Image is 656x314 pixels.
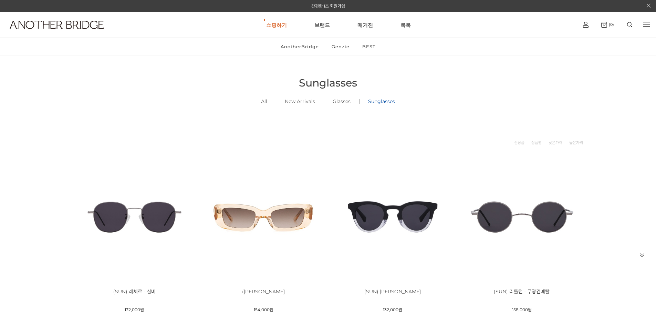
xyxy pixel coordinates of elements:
img: cart [601,22,607,28]
span: 154,000원 [254,307,273,312]
a: (0) [601,22,614,28]
a: logo [3,21,102,46]
a: 쇼핑하기 [266,12,287,37]
img: logo [10,21,104,29]
span: 132,000원 [125,307,144,312]
a: ([PERSON_NAME] [242,289,285,294]
img: 카르시 선글라스 - 모던한 베이지 색상, 스타일리시한 여름 패션 아이템 이미지 [201,155,326,279]
a: 매거진 [357,12,373,37]
a: (SUN) 리틀턴 - 무광건메탈 [494,289,550,294]
a: 브랜드 [314,12,330,37]
span: 132,000원 [383,307,402,312]
img: (SUN) 문 - 하프하프 - 세련된 디자인의 여름 스타일 완성 썬글라스 이미지 [331,155,455,279]
a: BEST [356,38,381,55]
a: (SUN) [PERSON_NAME] [364,289,421,294]
a: AnotherBridge [275,38,325,55]
a: Sunglasses [360,90,404,113]
a: New Arrivals [276,90,324,113]
a: (SUN) 레체로 - 실버 [113,289,156,294]
img: cart [583,22,589,28]
span: Sunglasses [299,77,357,89]
span: (0) [607,22,614,27]
a: Genzie [326,38,355,55]
a: 신상품 [514,139,524,146]
span: (SUN) 리틀턴 - 무광건메탈 [494,288,550,295]
span: ([PERSON_NAME] [242,288,285,295]
a: 룩북 [400,12,411,37]
img: 리틀턴 무광건메탈 선글라스 - 다양한 패션에 어울리는 이미지 [460,155,584,279]
a: 높은가격 [569,139,583,146]
a: 간편한 1초 회원가입 [311,3,345,9]
span: (SUN) [PERSON_NAME] [364,288,421,295]
a: All [252,90,276,113]
img: search [627,22,632,27]
a: 낮은가격 [549,139,562,146]
a: Glasses [324,90,359,113]
a: 상품명 [531,139,542,146]
span: 158,000원 [512,307,532,312]
img: LECERO SUNGLASSES (SILVER) - 실버 색상의 세련된 실루엣 [72,155,197,279]
span: (SUN) 레체로 - 실버 [113,288,156,295]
